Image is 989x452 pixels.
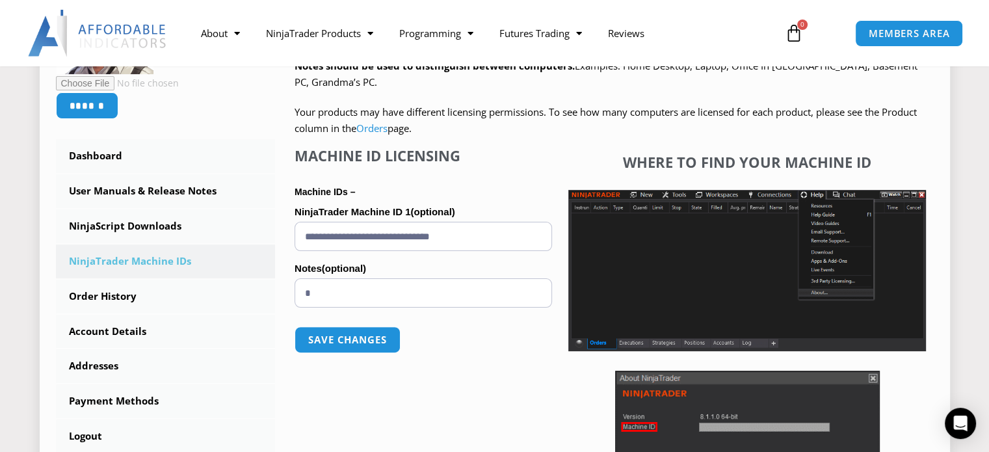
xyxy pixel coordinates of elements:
[797,20,808,30] span: 0
[855,20,964,47] a: MEMBERS AREA
[56,280,276,313] a: Order History
[765,14,823,52] a: 0
[295,147,552,164] h4: Machine ID Licensing
[568,190,926,351] img: Screenshot 2025-01-17 1155544 | Affordable Indicators – NinjaTrader
[28,10,168,57] img: LogoAI | Affordable Indicators – NinjaTrader
[295,202,552,222] label: NinjaTrader Machine ID 1
[945,408,976,439] div: Open Intercom Messenger
[595,18,657,48] a: Reviews
[869,29,950,38] span: MEMBERS AREA
[295,59,575,72] strong: Notes should be used to distinguish between computers.
[56,384,276,418] a: Payment Methods
[56,349,276,383] a: Addresses
[295,326,401,353] button: Save changes
[56,209,276,243] a: NinjaScript Downloads
[295,187,355,197] strong: Machine IDs –
[322,263,366,274] span: (optional)
[253,18,386,48] a: NinjaTrader Products
[56,174,276,208] a: User Manuals & Release Notes
[410,206,455,217] span: (optional)
[56,139,276,173] a: Dashboard
[188,18,772,48] nav: Menu
[295,105,917,135] span: Your products may have different licensing permissions. To see how many computers are licensed fo...
[188,18,253,48] a: About
[56,245,276,278] a: NinjaTrader Machine IDs
[568,153,926,170] h4: Where to find your Machine ID
[56,315,276,349] a: Account Details
[486,18,595,48] a: Futures Trading
[356,122,388,135] a: Orders
[386,18,486,48] a: Programming
[295,259,552,278] label: Notes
